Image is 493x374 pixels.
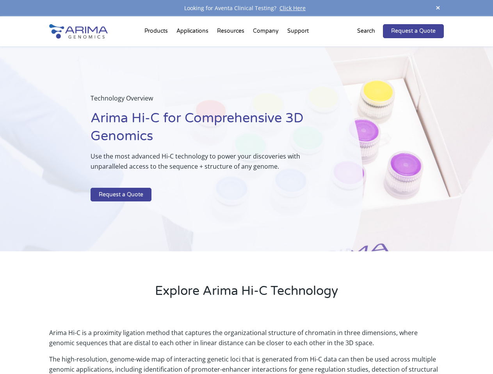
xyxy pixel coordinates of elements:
p: Use the most advanced Hi-C technology to power your discoveries with unparalleled access to the s... [91,151,324,178]
a: Request a Quote [383,24,444,38]
a: Request a Quote [91,188,151,202]
h1: Arima Hi-C for Comprehensive 3D Genomics [91,109,324,151]
p: Search [357,26,375,36]
div: Looking for Aventa Clinical Testing? [49,3,443,13]
h2: Explore Arima Hi-C Technology [49,282,443,306]
p: Arima Hi-C is a proximity ligation method that captures the organizational structure of chromatin... [49,328,443,354]
img: Arima-Genomics-logo [49,24,108,39]
p: Technology Overview [91,93,324,109]
a: Click Here [276,4,309,12]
